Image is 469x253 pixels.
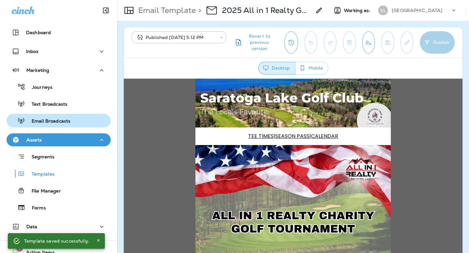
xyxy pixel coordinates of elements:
[7,184,111,197] button: File Manager
[7,64,111,77] button: Marketing
[258,62,295,74] button: Desktop
[7,97,111,111] button: Text Broadcasts
[392,8,442,13] p: [GEOGRAPHIC_DATA]
[94,236,102,244] button: Close
[26,224,37,229] p: Data
[344,8,372,13] span: Working as:
[7,26,111,39] button: Dashboard
[362,31,375,54] button: Send test email
[295,62,328,74] button: Mobile
[231,31,279,54] button: Revert to previous version
[222,6,311,15] p: 2025 All in 1 Realty Golf Outing - 9/18
[7,45,111,58] button: Inbox
[151,54,186,61] a: SEASON PASS
[25,101,67,108] p: Text Broadcasts
[72,66,267,176] img: All in 1 Realty Golf Outing
[7,220,111,233] button: Data
[25,85,52,91] p: Journeys
[124,54,150,61] a: TEE TIMES
[136,34,216,41] div: Published [DATE] 5:12 PM
[7,133,111,146] button: Assets
[378,6,388,15] div: SL
[25,205,46,211] p: Forms
[124,54,214,61] span: | |
[7,167,111,180] button: Templates
[242,33,277,52] span: Revert to previous version
[26,137,42,142] p: Assets
[24,235,89,247] div: Template saved successfully.
[25,118,70,125] p: Email Broadcasts
[25,171,55,178] p: Templates
[26,30,51,35] p: Dashboard
[26,68,49,73] p: Marketing
[97,4,115,17] button: Collapse Sidebar
[7,150,111,164] button: Segments
[25,188,61,194] p: File Manager
[25,154,54,161] p: Segments
[7,114,111,127] button: Email Broadcasts
[7,201,111,214] button: Forms
[196,6,201,15] p: >
[187,54,214,61] a: CALENDAR
[114,181,225,191] strong: All in 1 Realty Charity Golf Outing
[26,49,38,54] p: Inbox
[7,80,111,94] button: Journeys
[284,31,298,54] button: View Changelog
[135,6,196,15] p: Email Template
